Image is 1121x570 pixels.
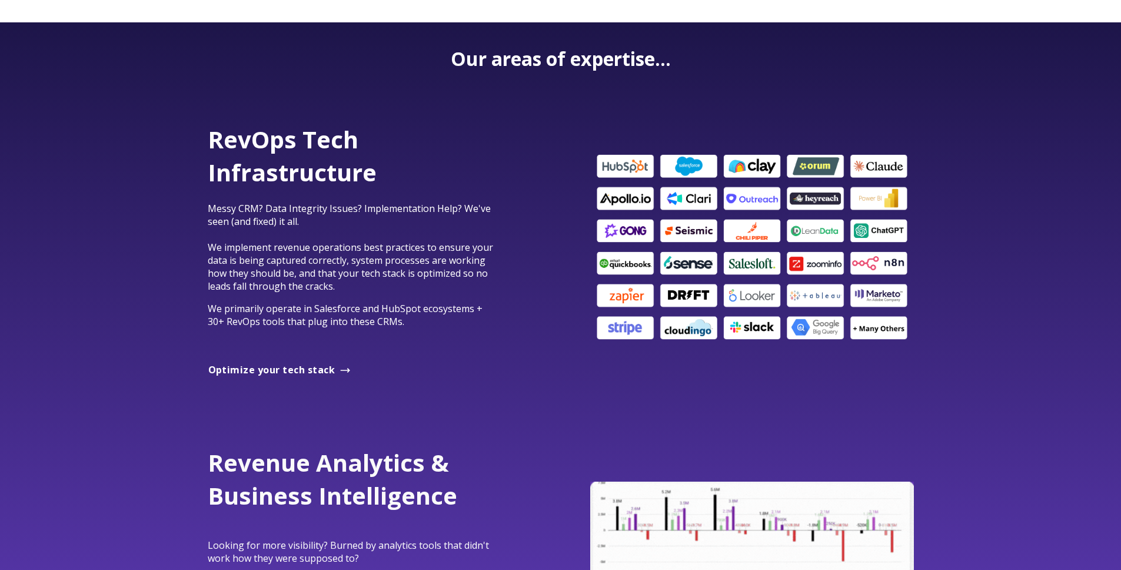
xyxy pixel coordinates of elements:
strong: Our areas of expertise... [451,46,671,71]
img: b2b tech stack tools lean layer revenue operations (400 x 400 px) (850 x 500 px) [590,152,914,343]
span: Revenue Analytics & Business Intelligence [208,446,457,512]
a: Optimize your tech stack [208,364,352,377]
span: Messy CRM? Data Integrity Issues? Implementation Help? We've seen (and fixed) it all. We implemen... [208,202,493,293]
span: Optimize your tech stack [208,363,335,376]
span: RevOps Tech Infrastructure [208,123,377,188]
span: We primarily operate in Salesforce and HubSpot ecosystems + 30+ RevOps tools that plug into these... [208,302,483,328]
